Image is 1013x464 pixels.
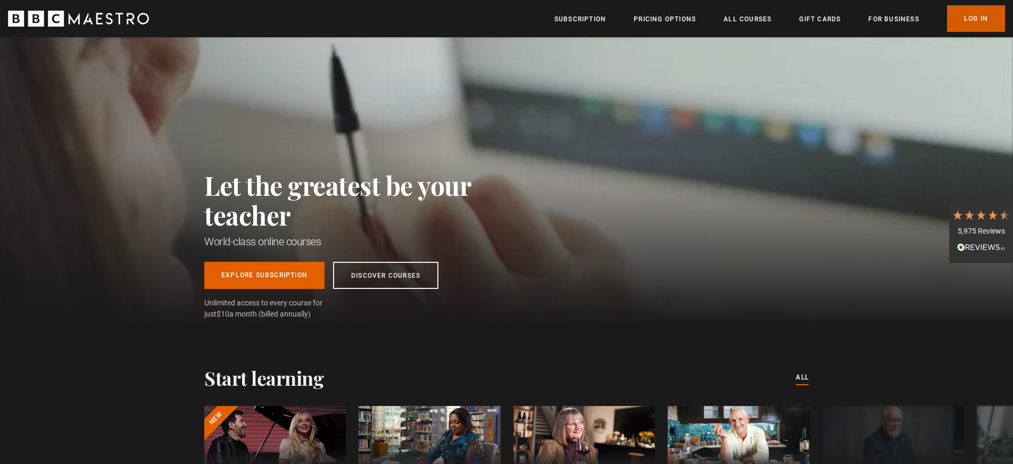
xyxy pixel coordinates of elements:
a: Explore Subscription [204,262,325,289]
h2: Let the greatest be your teacher [204,170,518,230]
a: Pricing Options [634,14,696,24]
a: Discover Courses [333,262,438,289]
a: All Courses [724,14,771,24]
span: Unlimited access to every course for just a month (billed annually) [204,297,348,320]
a: Log In [947,5,1005,32]
span: $10 [217,310,229,318]
div: 5,975 Reviews [952,226,1010,237]
a: All [796,372,809,384]
img: REVIEWS.io [957,243,1005,251]
svg: BBC Maestro [8,11,149,27]
div: 5,975 ReviewsRead All Reviews [949,201,1013,263]
div: 4.7 Stars [952,209,1010,221]
h2: Start learning [204,367,323,389]
h1: World-class online courses [204,234,518,249]
a: Gift Cards [799,14,841,24]
a: Subscription [554,14,606,24]
a: For business [868,14,919,24]
div: Read All Reviews [952,242,1010,255]
nav: Primary [554,5,1005,32]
